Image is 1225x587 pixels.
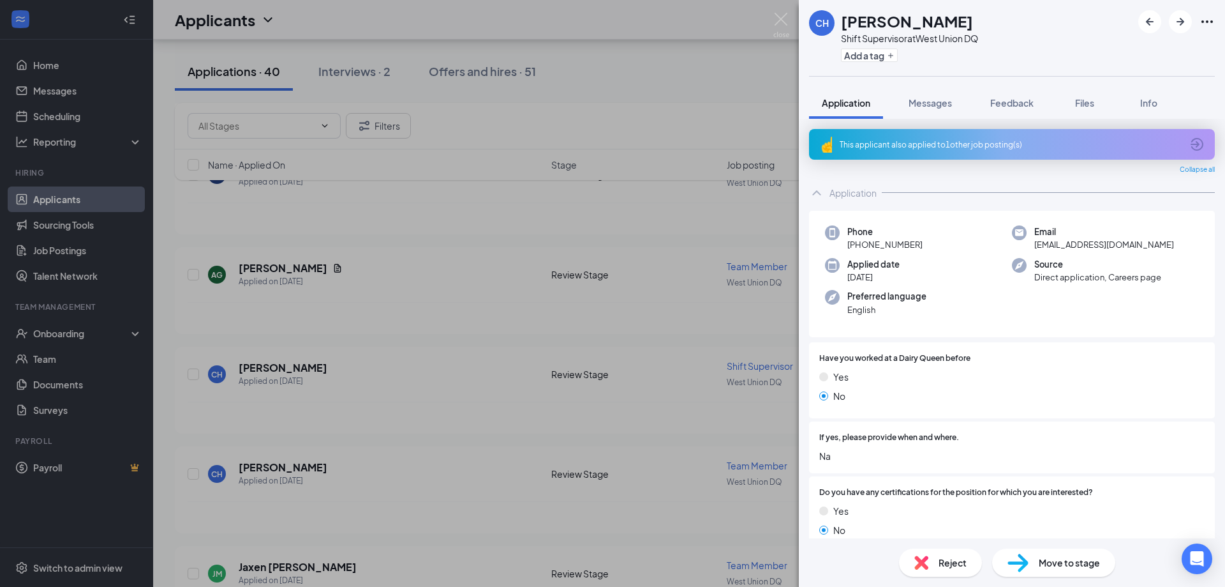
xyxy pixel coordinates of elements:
div: CH [815,17,829,29]
svg: ArrowRight [1173,14,1188,29]
span: Move to stage [1039,556,1100,570]
span: Source [1034,258,1161,271]
button: ArrowRight [1169,10,1192,33]
h1: [PERSON_NAME] [841,10,973,32]
svg: Ellipses [1199,14,1215,29]
span: Reject [939,556,967,570]
span: Application [822,97,870,109]
svg: ChevronUp [809,185,824,201]
span: Collapse all [1180,165,1215,175]
span: Phone [847,225,923,238]
span: [PHONE_NUMBER] [847,238,923,251]
div: Application [829,187,877,199]
span: Applied date [847,258,900,271]
button: ArrowLeftNew [1138,10,1161,33]
span: Feedback [990,97,1034,109]
span: [EMAIL_ADDRESS][DOMAIN_NAME] [1034,238,1174,251]
span: Yes [833,370,849,384]
svg: ArrowLeftNew [1142,14,1157,29]
div: This applicant also applied to 1 other job posting(s) [840,139,1182,150]
div: Shift Supervisor at West Union DQ [841,32,978,45]
div: Open Intercom Messenger [1182,544,1212,574]
span: If yes, please provide when and where. [819,432,959,444]
svg: Plus [887,52,895,59]
span: Info [1140,97,1157,109]
span: Preferred language [847,290,926,303]
span: Files [1075,97,1094,109]
svg: ArrowCircle [1189,137,1205,152]
span: Have you worked at a Dairy Queen before [819,353,970,365]
span: Messages [909,97,952,109]
span: No [833,523,845,537]
span: [DATE] [847,271,900,284]
span: Direct application, Careers page [1034,271,1161,284]
span: Email [1034,225,1174,238]
button: PlusAdd a tag [841,49,898,62]
span: Do you have any certifications for the position for which you are interested? [819,487,1093,499]
span: No [833,389,845,403]
span: Yes [833,504,849,518]
span: English [847,303,926,316]
span: Na [819,449,1205,463]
